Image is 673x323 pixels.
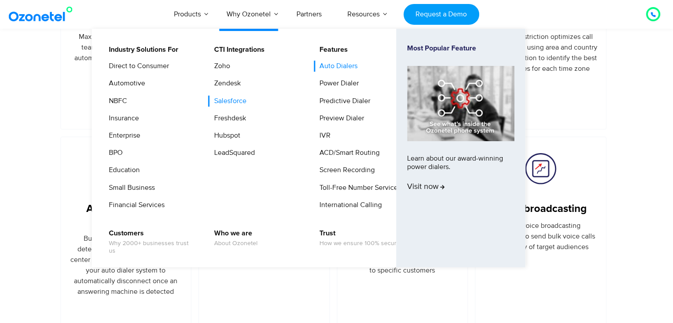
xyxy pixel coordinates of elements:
[407,66,514,141] img: phone-system-min.jpg
[103,61,170,72] a: Direct to Consumer
[214,240,258,247] span: About Ozonetel
[319,240,403,247] span: How we ensure 100% security
[314,113,365,124] a: Preview Dialer
[208,147,256,158] a: LeadSquared
[69,203,183,228] a: Answer machine detection
[208,96,248,107] a: Salesforce
[314,182,402,193] a: Toll-Free Number Services
[103,165,141,176] a: Education
[524,152,557,185] img: prevent escalation
[103,200,166,211] a: Financial Services
[208,228,259,249] a: Who we areAbout Ozonetel
[314,147,381,158] a: ACD/Smart Routing
[314,165,376,176] a: Screen Recording
[103,113,140,124] a: Insurance
[314,44,349,55] a: Features
[208,78,242,89] a: Zendesk
[69,31,183,63] p: Maximize your outbound sales teams' sales process through automated smart dialing software
[109,240,196,255] span: Why 2000+ businesses trust us
[103,44,180,55] a: Industry Solutions For
[404,4,479,25] a: Request a Demo
[314,78,360,89] a: Power Dialer
[103,78,146,89] a: Automotive
[314,61,359,72] a: Auto Dialers
[208,44,266,55] a: CTI Integrations
[103,130,142,141] a: Enterprise
[314,228,404,249] a: TrustHow we ensure 100% security
[314,96,372,107] a: Predictive Dialer
[407,182,445,192] span: Visit now
[208,113,247,124] a: Freshdesk
[495,203,587,215] a: Voice broadcasting
[484,31,598,74] p: Dial time restriction optimizes call answering by using area and country code information to iden...
[103,147,124,158] a: BPO
[484,220,598,252] p: Utilize voice broadcasting technology to send bulk voice calls to a variety of target audiences
[208,61,231,72] a: Zoho
[314,130,332,141] a: IVR
[407,44,514,252] a: Most Popular FeatureLearn about our award-winning power dialers.Visit now
[69,233,183,297] p: Built-in answering machine detection (AMD) helps your call center agents save time by allowing yo...
[103,96,128,107] a: NBFC
[103,228,197,256] a: CustomersWhy 2000+ businesses trust us
[103,182,156,193] a: Small Business
[314,200,383,211] a: International Calling
[208,130,242,141] a: Hubspot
